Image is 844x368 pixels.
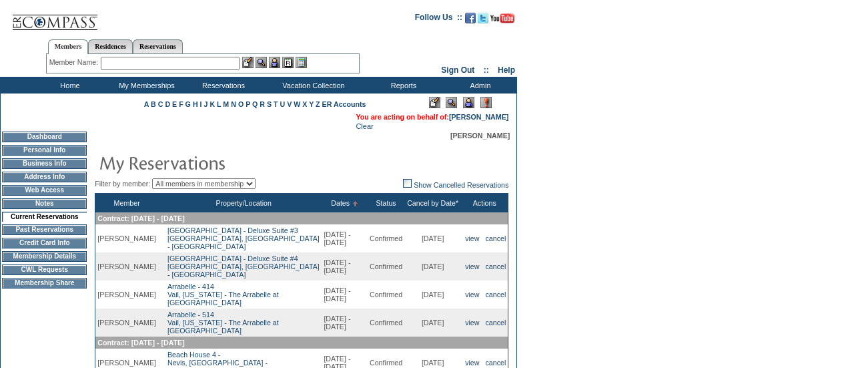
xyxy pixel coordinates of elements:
span: You are acting on behalf of: [356,113,508,121]
th: Actions [461,194,508,213]
a: Arrabelle - 414Vail, [US_STATE] - The Arrabelle at [GEOGRAPHIC_DATA] [167,283,279,307]
a: cancel [486,234,506,242]
td: Confirmed [368,309,404,337]
td: Follow Us :: [415,11,462,27]
a: N [231,100,236,108]
a: R [260,100,265,108]
a: Become our fan on Facebook [465,17,476,25]
img: Edit Mode [429,97,440,108]
a: Y [309,100,314,108]
img: Impersonate [463,97,474,108]
td: Membership Share [2,278,87,289]
td: Home [30,77,107,94]
td: [DATE] [404,252,461,281]
img: View [256,57,267,68]
a: G [185,100,191,108]
td: [PERSON_NAME] [95,281,158,309]
img: Impersonate [269,57,280,68]
td: Notes [2,198,87,209]
td: Dashboard [2,132,87,142]
td: [PERSON_NAME] [95,252,158,281]
td: Credit Card Info [2,238,87,248]
a: [GEOGRAPHIC_DATA] - Deluxe Suite #4[GEOGRAPHIC_DATA], [GEOGRAPHIC_DATA] - [GEOGRAPHIC_DATA] [167,254,320,279]
a: V [287,100,292,108]
a: L [217,100,221,108]
img: Reservations [282,57,294,68]
td: [DATE] [404,224,461,252]
img: Subscribe to our YouTube Channel [490,13,514,23]
td: [DATE] - [DATE] [322,281,368,309]
td: [DATE] [404,309,461,337]
td: Personal Info [2,145,87,156]
td: Confirmed [368,224,404,252]
a: Property/Location [216,199,272,207]
a: F [179,100,183,108]
td: Past Reservations [2,224,87,235]
div: Member Name: [49,57,101,68]
td: [DATE] [404,281,461,309]
span: :: [484,65,489,75]
a: K [209,100,215,108]
img: Become our fan on Facebook [465,13,476,23]
img: b_calculator.gif [296,57,307,68]
img: b_edit.gif [242,57,254,68]
td: Confirmed [368,281,404,309]
img: Log Concern/Member Elevation [480,97,492,108]
a: Follow us on Twitter [478,17,488,25]
a: Residences [88,39,133,53]
a: M [223,100,229,108]
a: T [274,100,278,108]
td: Business Info [2,158,87,169]
a: W [294,100,300,108]
td: Current Reservations [2,212,87,222]
img: chk_off.JPG [403,179,412,188]
a: Member [114,199,140,207]
td: Admin [440,77,517,94]
a: view [465,234,479,242]
td: Reservations [183,77,260,94]
td: Confirmed [368,252,404,281]
td: Address Info [2,172,87,182]
a: Reservations [133,39,183,53]
a: Members [48,39,89,54]
a: Show Cancelled Reservations [403,181,508,189]
td: [PERSON_NAME] [95,309,158,337]
a: D [165,100,170,108]
img: Follow us on Twitter [478,13,488,23]
a: U [280,100,286,108]
a: E [172,100,177,108]
td: Membership Details [2,251,87,262]
a: view [465,359,479,367]
td: CWL Requests [2,264,87,275]
a: Status [376,199,396,207]
a: B [151,100,156,108]
td: My Memberships [107,77,183,94]
td: Web Access [2,185,87,196]
td: [DATE] - [DATE] [322,252,368,281]
a: C [158,100,163,108]
a: [GEOGRAPHIC_DATA] - Deluxe Suite #3[GEOGRAPHIC_DATA], [GEOGRAPHIC_DATA] - [GEOGRAPHIC_DATA] [167,226,320,250]
span: Contract: [DATE] - [DATE] [97,214,184,222]
a: cancel [486,319,506,327]
a: S [267,100,272,108]
a: O [238,100,244,108]
img: View Mode [446,97,457,108]
img: Compass Home [11,3,98,31]
td: [DATE] - [DATE] [322,224,368,252]
a: Cancel by Date* [407,199,458,207]
a: view [465,319,479,327]
a: H [193,100,198,108]
a: X [302,100,307,108]
img: pgTtlMyReservations.gif [99,149,366,176]
td: Vacation Collection [260,77,364,94]
a: ER Accounts [322,100,366,108]
a: view [465,291,479,299]
a: Arrabelle - 514Vail, [US_STATE] - The Arrabelle at [GEOGRAPHIC_DATA] [167,311,279,335]
a: Subscribe to our YouTube Channel [490,17,514,25]
a: Clear [356,122,373,130]
span: Filter by member: [95,180,150,188]
a: Z [316,100,320,108]
a: J [203,100,207,108]
a: Dates [331,199,350,207]
a: [PERSON_NAME] [449,113,508,121]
